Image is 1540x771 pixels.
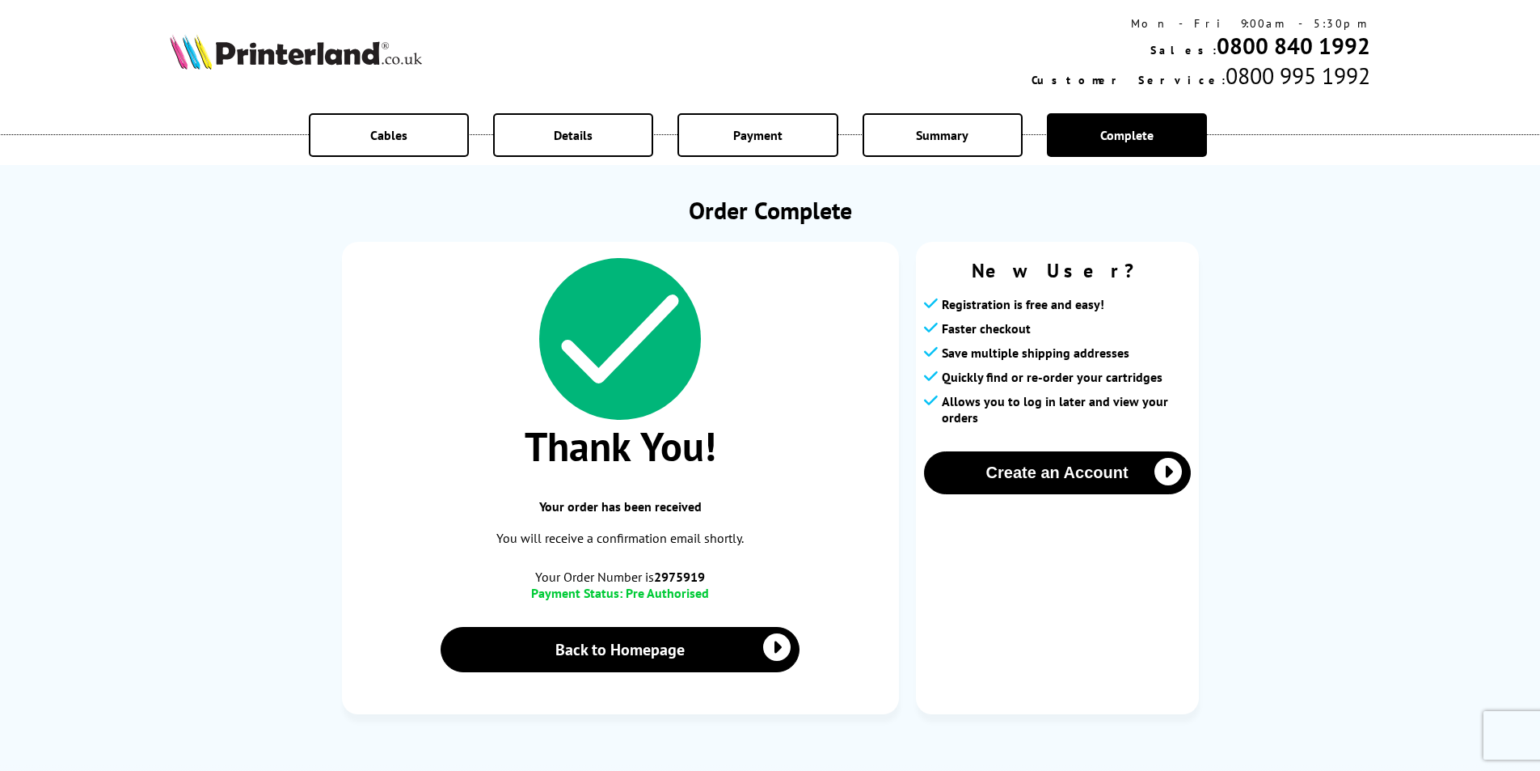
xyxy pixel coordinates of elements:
p: You will receive a confirmation email shortly. [358,527,883,549]
span: Quickly find or re-order your cartridges [942,369,1162,385]
b: 2975919 [654,569,705,585]
div: Mon - Fri 9:00am - 5:30pm [1032,16,1370,31]
span: Faster checkout [942,320,1031,337]
span: Registration is free and easy! [942,296,1104,312]
span: Cables [370,127,407,143]
span: Your Order Number is [358,569,883,585]
span: Allows you to log in later and view your orders [942,393,1191,426]
span: Pre Authorised [626,585,709,601]
img: Printerland Logo [170,34,422,70]
a: Back to Homepage [441,627,800,672]
span: Thank You! [358,420,883,472]
button: Create an Account [924,451,1191,494]
span: Your order has been received [358,498,883,515]
h1: Order Complete [342,194,1199,226]
span: New User? [924,258,1191,283]
span: Complete [1100,127,1154,143]
span: Summary [916,127,968,143]
span: Payment Status: [531,585,622,601]
span: Save multiple shipping addresses [942,345,1129,361]
span: Details [554,127,593,143]
span: Customer Service: [1032,73,1226,87]
span: 0800 995 1992 [1226,61,1370,91]
span: Payment [733,127,783,143]
a: 0800 840 1992 [1217,31,1370,61]
span: Sales: [1150,43,1217,57]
